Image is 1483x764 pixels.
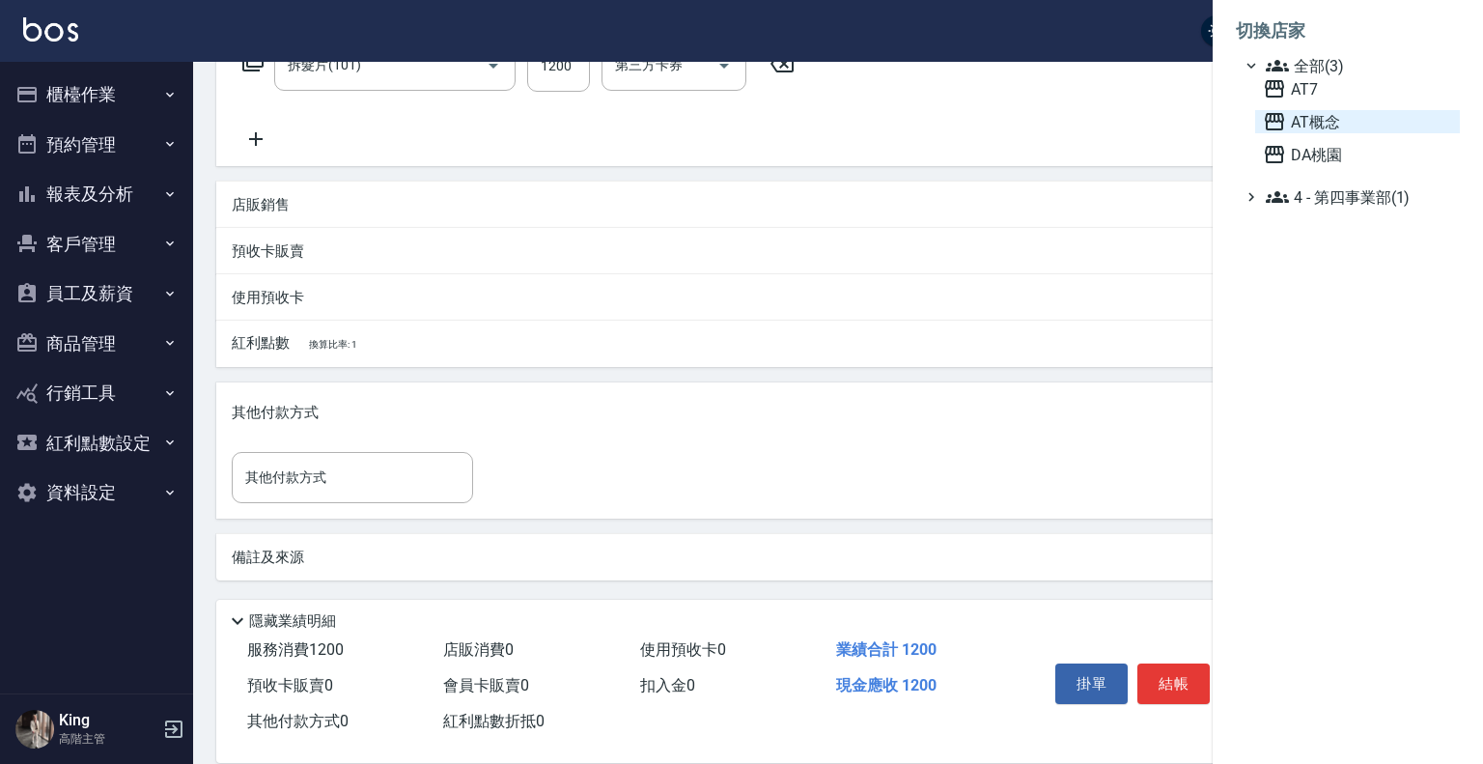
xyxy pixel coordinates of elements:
[1263,77,1452,100] span: AT7
[1266,54,1452,77] span: 全部(3)
[1263,110,1452,133] span: AT概念
[1266,185,1452,209] span: 4 - 第四事業部(1)
[1236,8,1460,54] li: 切換店家
[1263,143,1452,166] span: DA桃園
